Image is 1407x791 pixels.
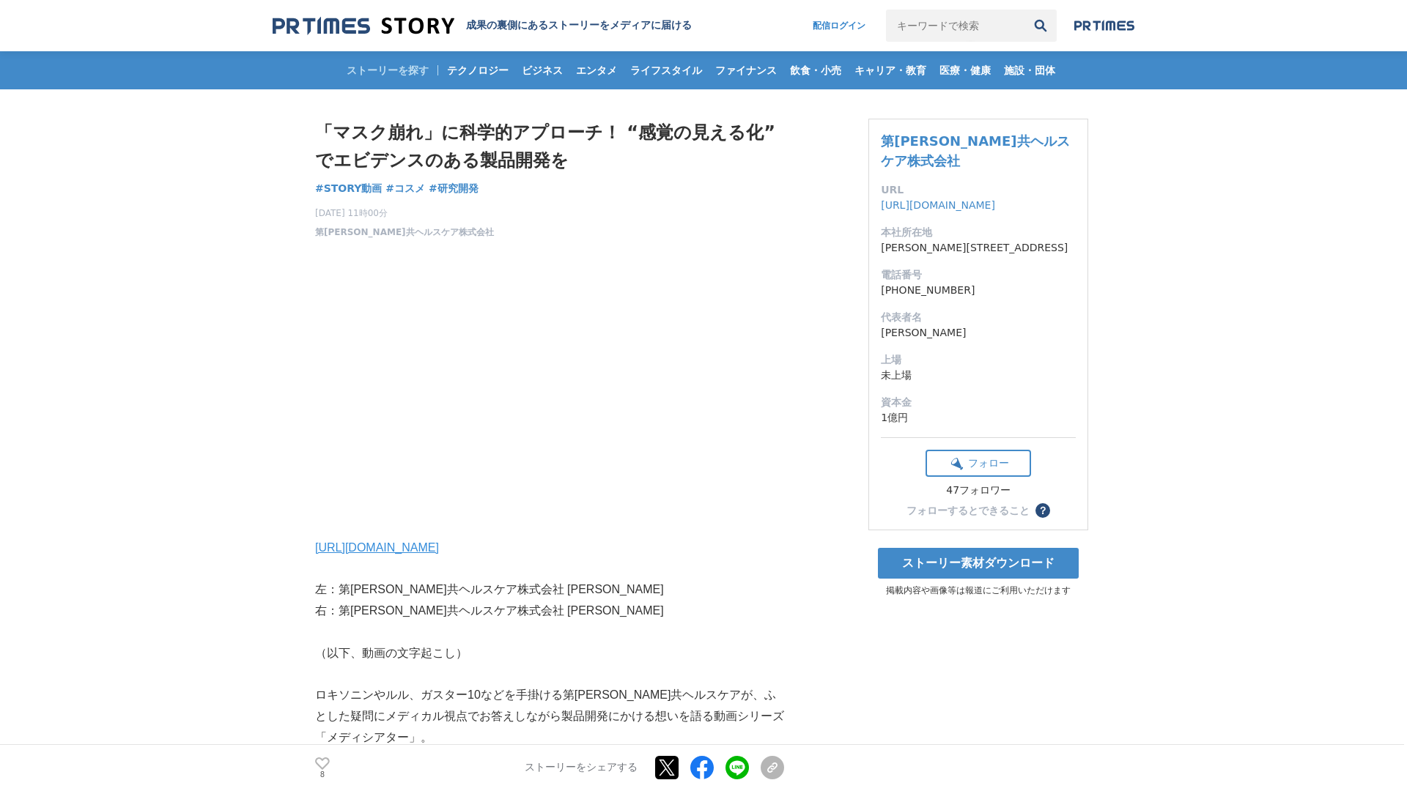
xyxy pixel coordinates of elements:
a: 第[PERSON_NAME]共ヘルスケア株式会社 [315,226,494,239]
a: 成果の裏側にあるストーリーをメディアに届ける 成果の裏側にあるストーリーをメディアに届ける [273,16,692,36]
span: ビジネス [516,64,569,77]
div: 47フォロワー [926,484,1031,497]
span: #研究開発 [429,182,479,195]
a: エンタメ [570,51,623,89]
div: フォローするとできること [906,505,1030,516]
h1: 「マスク崩れ」に科学的アプローチ！ “感覚の見える化”でエビデンスのある製品開発を [315,119,784,175]
p: ストーリーをシェアする [525,762,638,775]
span: 施設・団体 [998,64,1061,77]
a: 施設・団体 [998,51,1061,89]
p: （以下、動画の文字起こし） [315,643,784,664]
span: 飲食・小売 [784,64,847,77]
button: ？ [1035,503,1050,518]
span: エンタメ [570,64,623,77]
a: キャリア・教育 [849,51,932,89]
dd: 1億円 [881,410,1076,426]
p: 8 [315,771,330,779]
dt: URL [881,182,1076,198]
span: [DATE] 11時00分 [315,207,494,220]
p: 右：第[PERSON_NAME]共ヘルスケア株式会社 [PERSON_NAME] [315,601,784,622]
span: ファイナンス [709,64,783,77]
button: 検索 [1024,10,1057,42]
a: [URL][DOMAIN_NAME] [881,199,995,211]
a: [URL][DOMAIN_NAME] [315,541,439,554]
dt: 代表者名 [881,310,1076,325]
dt: 電話番号 [881,267,1076,283]
dd: [PERSON_NAME] [881,325,1076,341]
button: フォロー [926,450,1031,477]
p: 左：第[PERSON_NAME]共ヘルスケア株式会社 [PERSON_NAME] [315,579,784,601]
a: #コスメ [385,181,425,196]
dt: 本社所在地 [881,225,1076,240]
p: 掲載内容や画像等は報道にご利用いただけます [868,584,1088,597]
a: ビジネス [516,51,569,89]
a: #STORY動画 [315,181,382,196]
a: 医療・健康 [934,51,997,89]
h2: 成果の裏側にあるストーリーをメディアに届ける [466,19,692,32]
a: 飲食・小売 [784,51,847,89]
span: ？ [1038,505,1048,516]
img: prtimes [1074,20,1134,31]
dd: [PERSON_NAME][STREET_ADDRESS] [881,240,1076,256]
span: 医療・健康 [934,64,997,77]
span: #STORY動画 [315,182,382,195]
span: キャリア・教育 [849,64,932,77]
span: テクノロジー [441,64,514,77]
dt: 資本金 [881,395,1076,410]
a: 第[PERSON_NAME]共ヘルスケア株式会社 [881,133,1069,168]
a: #研究開発 [429,181,479,196]
span: #コスメ [385,182,425,195]
a: ファイナンス [709,51,783,89]
a: ライフスタイル [624,51,708,89]
dd: [PHONE_NUMBER] [881,283,1076,298]
dd: 未上場 [881,368,1076,383]
input: キーワードで検索 [886,10,1024,42]
a: テクノロジー [441,51,514,89]
img: 成果の裏側にあるストーリーをメディアに届ける [273,16,454,36]
span: ライフスタイル [624,64,708,77]
dt: 上場 [881,352,1076,368]
a: ストーリー素材ダウンロード [878,548,1079,579]
p: ロキソニンやルル、ガスター10などを手掛ける第[PERSON_NAME]共ヘルスケアが、ふとした疑問にメディカル視点でお答えしながら製品開発にかける想いを語る動画シリーズ「メディシアター」。 [315,685,784,748]
a: 配信ログイン [798,10,880,42]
